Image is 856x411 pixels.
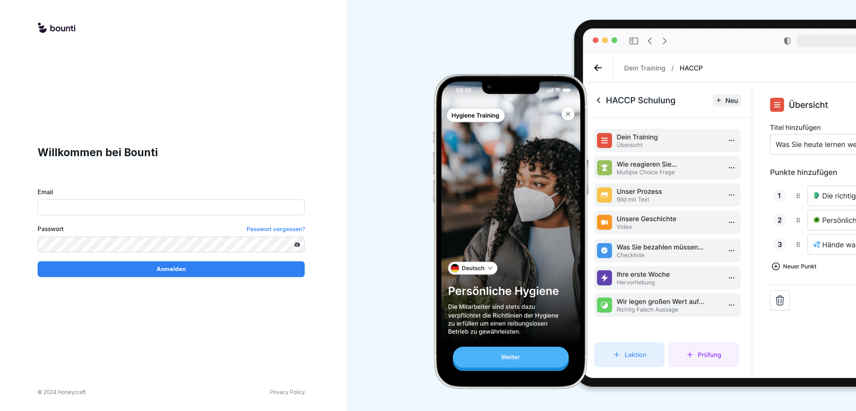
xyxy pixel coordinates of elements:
h1: Willkommen bei Bounti [38,145,305,160]
a: Privacy Policy [270,388,305,396]
a: Passwort vergessen? [246,224,305,234]
label: Passwort [38,224,64,234]
img: logo.svg [38,23,75,34]
p: Anmelden [156,265,186,273]
label: Email [38,187,305,196]
span: Passwort vergessen? [246,225,305,233]
p: © 2024 Honeycraft [38,388,86,396]
button: Anmelden [38,261,305,277]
